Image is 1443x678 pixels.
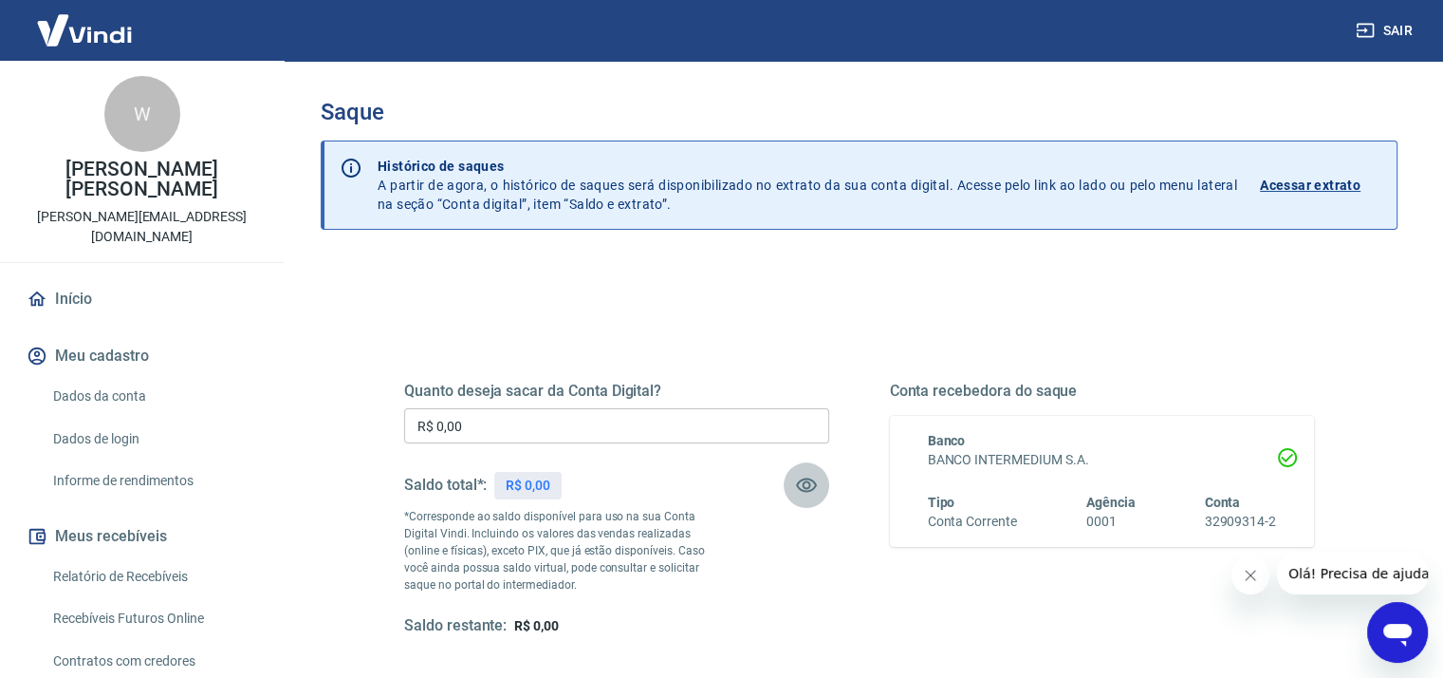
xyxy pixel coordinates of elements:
a: Dados da conta [46,377,261,416]
h5: Saldo restante: [404,616,507,636]
img: Vindi [23,1,146,59]
h6: 0001 [1086,512,1136,532]
a: Informe de rendimentos [46,461,261,500]
div: W [104,76,180,152]
iframe: Mensagem da empresa [1277,553,1428,594]
button: Sair [1352,13,1420,48]
iframe: Botão para abrir a janela de mensagens [1367,602,1428,663]
a: Dados de login [46,420,261,459]
h6: Conta Corrente [928,512,1017,532]
span: Conta [1204,495,1240,510]
span: R$ 0,00 [514,618,559,633]
a: Acessar extrato [1260,157,1381,214]
button: Meu cadastro [23,335,261,377]
h5: Saldo total*: [404,476,487,495]
p: R$ 0,00 [506,476,550,496]
a: Relatório de Recebíveis [46,557,261,596]
p: *Corresponde ao saldo disponível para uso na sua Conta Digital Vindi. Incluindo os valores das ve... [404,508,723,593]
h5: Conta recebedora do saque [890,382,1315,401]
h6: 32909314-2 [1204,512,1276,532]
p: A partir de agora, o histórico de saques será disponibilizado no extrato da sua conta digital. Ac... [378,157,1237,214]
span: Agência [1086,495,1136,510]
p: Histórico de saques [378,157,1237,176]
p: [PERSON_NAME] [PERSON_NAME] [15,160,268,199]
span: Banco [928,433,966,448]
a: Recebíveis Futuros Online [46,599,261,638]
span: Olá! Precisa de ajuda? [11,13,159,28]
p: [PERSON_NAME][EMAIL_ADDRESS][DOMAIN_NAME] [15,207,268,247]
p: Acessar extrato [1260,176,1360,195]
h6: BANCO INTERMEDIUM S.A. [928,450,1277,470]
h3: Saque [321,99,1397,125]
h5: Quanto deseja sacar da Conta Digital? [404,382,829,401]
span: Tipo [928,495,955,510]
iframe: Fechar mensagem [1231,556,1269,594]
button: Meus recebíveis [23,516,261,557]
a: Início [23,278,261,320]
